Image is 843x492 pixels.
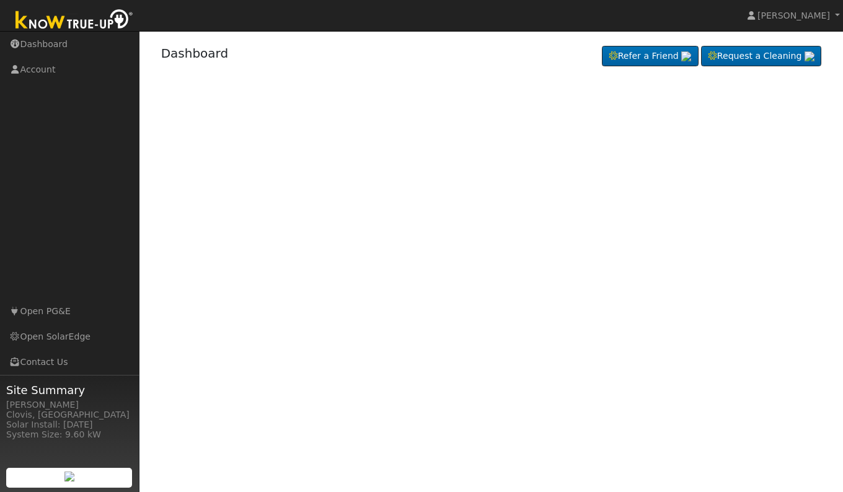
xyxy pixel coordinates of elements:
[6,428,133,441] div: System Size: 9.60 kW
[602,46,699,67] a: Refer a Friend
[701,46,821,67] a: Request a Cleaning
[757,11,830,20] span: [PERSON_NAME]
[6,398,133,411] div: [PERSON_NAME]
[681,51,691,61] img: retrieve
[6,382,133,398] span: Site Summary
[161,46,229,61] a: Dashboard
[64,472,74,481] img: retrieve
[6,408,133,421] div: Clovis, [GEOGRAPHIC_DATA]
[805,51,814,61] img: retrieve
[6,418,133,431] div: Solar Install: [DATE]
[9,7,139,35] img: Know True-Up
